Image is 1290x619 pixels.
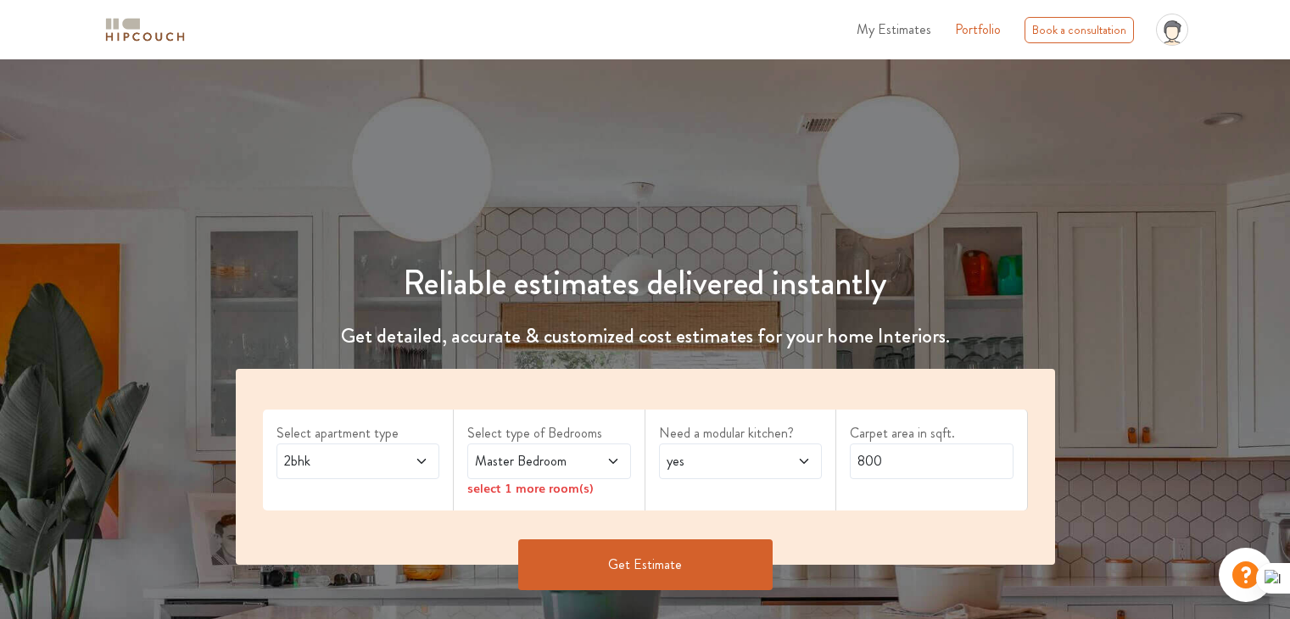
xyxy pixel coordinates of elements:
label: Select apartment type [276,423,440,443]
label: Need a modular kitchen? [659,423,823,443]
label: Carpet area in sqft. [850,423,1014,443]
span: My Estimates [857,20,931,39]
button: Get Estimate [518,539,773,590]
span: logo-horizontal.svg [103,11,187,49]
input: Enter area sqft [850,443,1014,479]
div: select 1 more room(s) [467,479,631,497]
div: Book a consultation [1025,17,1134,43]
h4: Get detailed, accurate & customized cost estimates for your home Interiors. [226,324,1065,349]
a: Portfolio [955,20,1001,40]
h1: Reliable estimates delivered instantly [226,263,1065,304]
span: yes [663,451,774,471]
label: Select type of Bedrooms [467,423,631,443]
img: logo-horizontal.svg [103,15,187,45]
span: 2bhk [281,451,392,471]
span: Master Bedroom [472,451,583,471]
